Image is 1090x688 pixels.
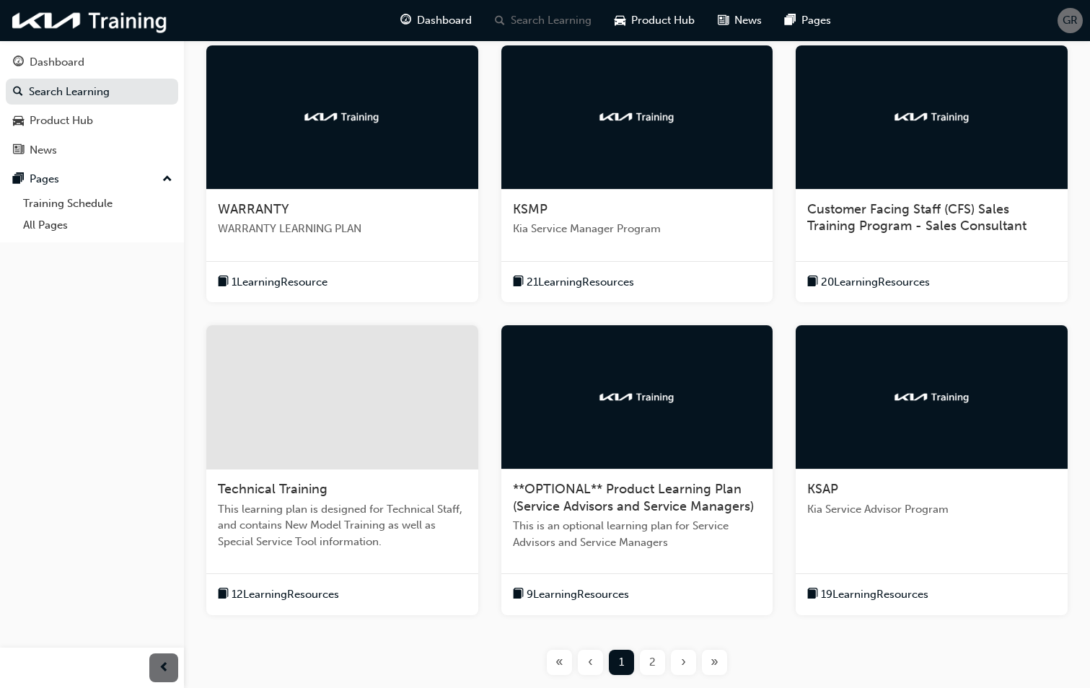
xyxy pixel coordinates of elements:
button: book-icon20LearningResources [807,273,930,291]
span: 1 [619,654,624,671]
a: car-iconProduct Hub [603,6,706,35]
a: kia-trainingKSAPKia Service Advisor Programbook-icon19LearningResources [796,325,1068,615]
span: guage-icon [400,12,411,30]
button: book-icon12LearningResources [218,586,339,604]
div: Product Hub [30,113,93,129]
span: pages-icon [785,12,796,30]
span: 12 Learning Resources [232,586,339,603]
span: search-icon [495,12,505,30]
span: 19 Learning Resources [821,586,928,603]
span: car-icon [615,12,625,30]
span: book-icon [218,273,229,291]
span: Product Hub [631,12,695,29]
span: Kia Service Manager Program [513,221,762,237]
span: book-icon [807,273,818,291]
a: Search Learning [6,79,178,105]
button: Pages [6,166,178,193]
button: Next page [668,650,699,675]
span: 2 [649,654,656,671]
span: » [711,654,718,671]
span: 20 Learning Resources [821,274,930,291]
span: news-icon [13,144,24,157]
span: Pages [801,12,831,29]
a: kia-trainingWARRANTYWARRANTY LEARNING PLANbook-icon1LearningResource [206,45,478,303]
span: KSAP [807,481,838,497]
a: kia-trainingKSMPKia Service Manager Programbook-icon21LearningResources [501,45,773,303]
span: « [555,654,563,671]
button: DashboardSearch LearningProduct HubNews [6,46,178,166]
span: This learning plan is designed for Technical Staff, and contains New Model Training as well as Sp... [218,501,467,550]
div: News [30,142,57,159]
button: Page 1 [606,650,637,675]
div: Dashboard [30,54,84,71]
span: prev-icon [159,659,170,677]
img: kia-training [597,390,677,405]
button: Page 2 [637,650,668,675]
img: kia-training [7,6,173,35]
span: book-icon [513,273,524,291]
span: up-icon [162,170,172,189]
button: book-icon19LearningResources [807,586,928,604]
span: car-icon [13,115,24,128]
span: pages-icon [13,173,24,186]
span: 1 Learning Resource [232,274,328,291]
img: kia-training [892,390,972,405]
span: Kia Service Advisor Program [807,501,1056,518]
img: kia-training [597,110,677,124]
span: GR [1063,12,1078,29]
a: kia-trainingCustomer Facing Staff (CFS) Sales Training Program - Sales Consultantbook-icon20Learn... [796,45,1068,303]
span: Dashboard [417,12,472,29]
a: Dashboard [6,49,178,76]
img: kia-training [892,110,972,124]
a: Training Schedule [17,193,178,215]
span: **OPTIONAL** Product Learning Plan (Service Advisors and Service Managers) [513,481,754,514]
a: kia-training**OPTIONAL** Product Learning Plan (Service Advisors and Service Managers)This is an ... [501,325,773,615]
button: book-icon21LearningResources [513,273,634,291]
a: pages-iconPages [773,6,843,35]
span: book-icon [807,586,818,604]
a: All Pages [17,214,178,237]
span: search-icon [13,86,23,99]
a: Technical TrainingThis learning plan is designed for Technical Staff, and contains New Model Trai... [206,325,478,615]
span: WARRANTY LEARNING PLAN [218,221,467,237]
button: book-icon1LearningResource [218,273,328,291]
span: guage-icon [13,56,24,69]
a: search-iconSearch Learning [483,6,603,35]
span: Technical Training [218,481,328,497]
span: news-icon [718,12,729,30]
button: Previous page [575,650,606,675]
button: book-icon9LearningResources [513,586,629,604]
span: Search Learning [511,12,592,29]
span: News [734,12,762,29]
button: First page [544,650,575,675]
span: This is an optional learning plan for Service Advisors and Service Managers [513,518,762,550]
span: 9 Learning Resources [527,586,629,603]
div: Pages [30,171,59,188]
span: WARRANTY [218,201,289,217]
span: › [681,654,686,671]
a: News [6,137,178,164]
span: 21 Learning Resources [527,274,634,291]
button: GR [1058,8,1083,33]
span: book-icon [218,586,229,604]
span: KSMP [513,201,548,217]
span: ‹ [588,654,593,671]
button: Last page [699,650,730,675]
span: Customer Facing Staff (CFS) Sales Training Program - Sales Consultant [807,201,1027,234]
img: kia-training [302,110,382,124]
a: news-iconNews [706,6,773,35]
a: Product Hub [6,107,178,134]
span: book-icon [513,586,524,604]
a: guage-iconDashboard [389,6,483,35]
